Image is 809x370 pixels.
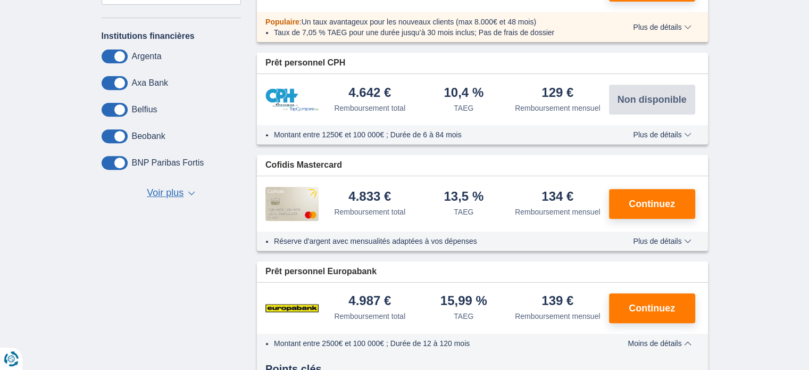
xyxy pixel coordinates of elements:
label: Argenta [132,52,162,61]
span: Plus de détails [633,131,691,138]
div: 4.833 € [348,190,391,204]
li: Montant entre 2500€ et 100 000€ ; Durée de 12 à 120 mois [274,338,602,349]
button: Plus de détails [625,130,699,139]
button: Continuez [609,189,695,219]
label: Belfius [132,105,157,114]
div: 139 € [541,294,573,309]
div: 10,4 % [444,86,483,101]
div: Remboursement total [334,103,405,113]
span: Populaire [265,18,299,26]
div: : [257,17,611,27]
span: ▼ [188,191,195,195]
label: Beobank [132,131,165,141]
img: pret personnel Europabank [265,295,319,322]
label: Institutions financières [102,31,195,41]
div: 4.642 € [348,86,391,101]
button: Plus de détails [625,23,699,31]
span: Continuez [629,303,675,313]
div: Remboursement total [334,207,405,217]
label: Axa Bank [132,78,168,88]
span: Prêt personnel CPH [265,57,345,69]
span: Plus de détails [633,23,691,31]
span: Moins de détails [628,340,691,347]
span: Continuez [629,199,675,209]
span: Cofidis Mastercard [265,159,342,171]
img: pret personnel CPH Banque [265,88,319,111]
div: 134 € [541,190,573,204]
div: Remboursement total [334,311,405,322]
div: 13,5 % [444,190,483,204]
div: Remboursement mensuel [515,311,600,322]
div: 4.987 € [348,294,391,309]
span: Un taux avantageux pour les nouveaux clients (max 8.000€ et 48 mois) [302,18,536,26]
div: 129 € [541,86,573,101]
div: TAEG [454,311,473,322]
button: Moins de détails [620,339,699,348]
div: Remboursement mensuel [515,207,600,217]
div: TAEG [454,207,473,217]
li: Réserve d'argent avec mensualités adaptées à vos dépenses [274,236,602,246]
span: Prêt personnel Europabank [265,266,377,278]
button: Voir plus ▼ [144,186,198,201]
span: Non disponible [618,95,687,104]
button: Continuez [609,293,695,323]
label: BNP Paribas Fortis [132,158,204,168]
span: Voir plus [147,186,184,200]
div: 15,99 % [440,294,487,309]
button: Non disponible [609,85,695,114]
li: Montant entre 1250€ et 100 000€ ; Durée de 6 à 84 mois [274,129,602,140]
img: pret personnel Cofidis CC [265,187,319,221]
span: Plus de détails [633,237,691,245]
li: Taux de 7,05 % TAEG pour une durée jusqu’à 30 mois inclus; Pas de frais de dossier [274,27,602,38]
div: TAEG [454,103,473,113]
button: Plus de détails [625,237,699,245]
div: Remboursement mensuel [515,103,600,113]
